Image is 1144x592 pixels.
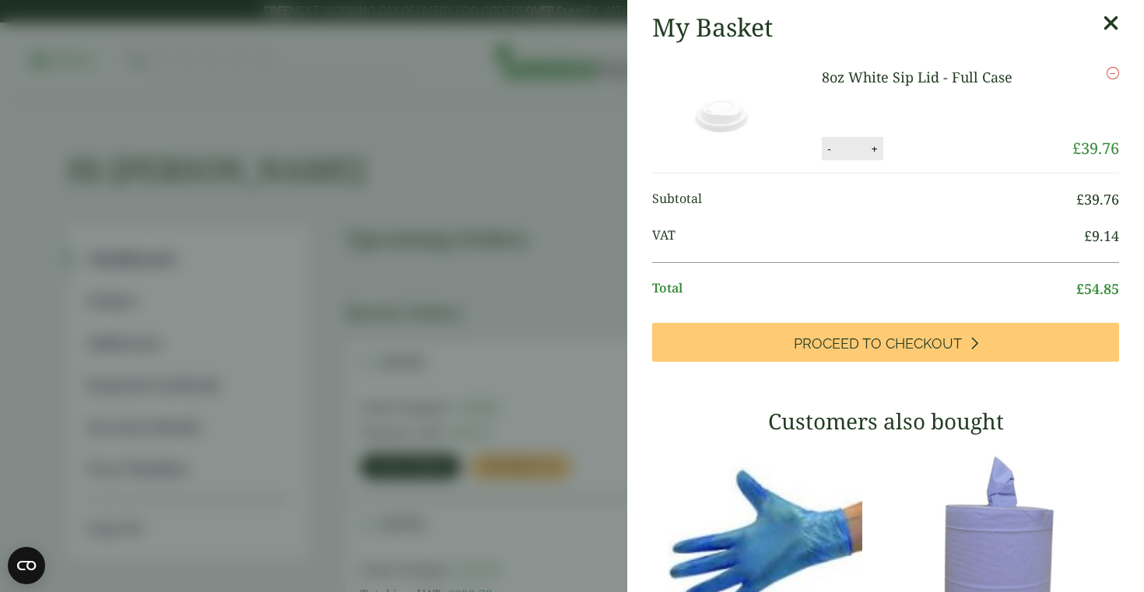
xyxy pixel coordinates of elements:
span: VAT [652,226,1084,247]
bdi: 39.76 [1072,138,1119,159]
a: 8oz White Sip Lid - Full Case [822,68,1012,86]
bdi: 54.85 [1076,279,1119,298]
bdi: 9.14 [1084,226,1119,245]
span: Proceed to Checkout [794,335,962,352]
button: + [867,142,883,156]
a: Remove this item [1107,67,1119,79]
a: Proceed to Checkout [652,323,1119,362]
bdi: 39.76 [1076,190,1119,208]
span: Total [652,278,1076,300]
span: Subtotal [652,189,1076,210]
span: £ [1084,226,1092,245]
span: £ [1076,190,1084,208]
h2: My Basket [652,12,773,42]
span: £ [1072,138,1081,159]
span: £ [1076,279,1084,298]
button: - [823,142,835,156]
h3: Customers also bought [652,408,1119,435]
button: Open CMP widget [8,547,45,584]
